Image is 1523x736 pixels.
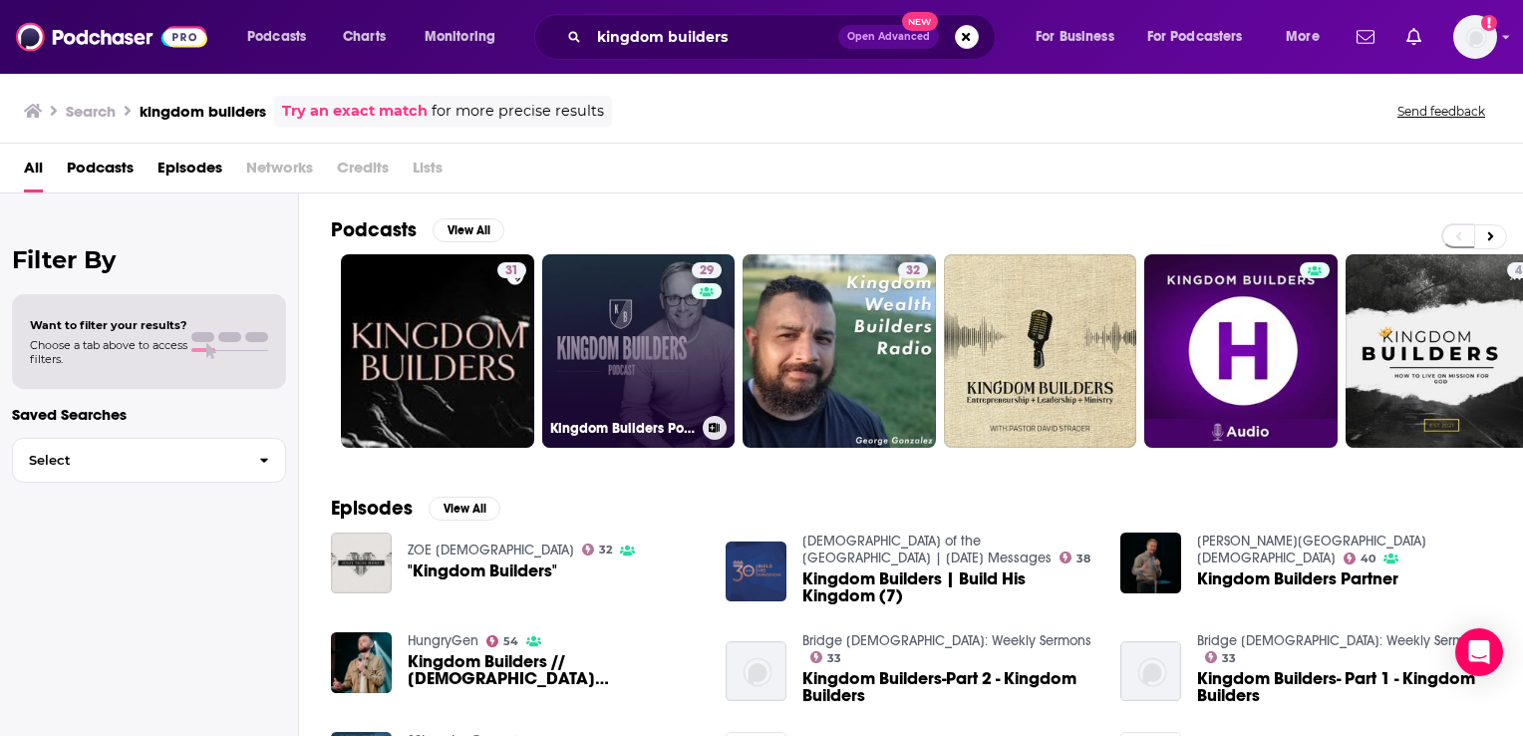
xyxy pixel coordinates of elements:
[1453,15,1497,59] img: User Profile
[582,544,613,555] a: 32
[486,635,519,647] a: 54
[1197,670,1491,704] a: Kingdom Builders- Part 1 - Kingdom Builders
[1391,103,1491,120] button: Send feedback
[802,570,1096,604] a: Kingdom Builders | Build His Kingdom (7)
[140,102,266,121] h3: kingdom builders
[1398,20,1429,54] a: Show notifications dropdown
[1197,570,1398,587] a: Kingdom Builders Partner
[408,653,702,687] span: Kingdom Builders // [DEMOGRAPHIC_DATA] [PERSON_NAME]
[1453,15,1497,59] span: Logged in as BenLaurro
[1060,552,1091,563] a: 38
[408,653,702,687] a: Kingdom Builders // Pastor Vlad
[1205,651,1237,663] a: 33
[331,533,392,593] img: "Kingdom Builders"
[550,420,695,437] h3: Kingdom Builders Podcast with [PERSON_NAME]
[343,23,386,51] span: Charts
[542,254,736,448] a: 29Kingdom Builders Podcast with [PERSON_NAME]
[898,262,928,278] a: 32
[408,562,557,579] a: "Kingdom Builders"
[1197,533,1426,566] a: Emmanuel Christian Center
[902,12,938,31] span: New
[1147,23,1243,51] span: For Podcasters
[331,632,392,693] img: Kingdom Builders // Pastor Vlad
[24,152,43,192] a: All
[157,152,222,192] a: Episodes
[330,21,398,53] a: Charts
[432,100,604,123] span: for more precise results
[1344,552,1376,564] a: 40
[906,261,920,281] span: 32
[1076,554,1090,563] span: 38
[12,245,286,274] h2: Filter By
[505,261,518,281] span: 31
[1120,533,1181,593] img: Kingdom Builders Partner
[433,218,504,242] button: View All
[1455,628,1503,676] div: Open Intercom Messenger
[692,262,722,278] a: 29
[331,217,504,242] a: PodcastsView All
[13,454,243,467] span: Select
[827,654,841,663] span: 33
[1481,15,1497,31] svg: Add a profile image
[1515,261,1522,281] span: 4
[425,23,495,51] span: Monitoring
[802,632,1091,649] a: Bridge Church: Weekly Sermons
[66,102,116,121] h3: Search
[726,641,786,702] a: Kingdom Builders-Part 2 - Kingdom Builders
[30,338,187,366] span: Choose a tab above to access filters.
[802,533,1052,566] a: Christian Bible Church of the Philippines | Sunday Messages
[1349,20,1382,54] a: Show notifications dropdown
[1361,554,1375,563] span: 40
[1022,21,1139,53] button: open menu
[726,542,786,602] img: Kingdom Builders | Build His Kingdom (7)
[233,21,332,53] button: open menu
[589,21,838,53] input: Search podcasts, credits, & more...
[337,152,389,192] span: Credits
[1286,23,1320,51] span: More
[16,18,207,56] img: Podchaser - Follow, Share and Rate Podcasts
[12,438,286,483] button: Select
[553,14,1015,60] div: Search podcasts, credits, & more...
[408,542,574,558] a: ZOE Church
[246,152,313,192] span: Networks
[67,152,134,192] a: Podcasts
[838,25,939,49] button: Open AdvancedNew
[1222,654,1236,663] span: 33
[599,546,612,554] span: 32
[331,217,417,242] h2: Podcasts
[30,318,187,332] span: Want to filter your results?
[1120,641,1181,702] img: Kingdom Builders- Part 1 - Kingdom Builders
[1197,632,1486,649] a: Bridge Church: Weekly Sermons
[810,651,842,663] a: 33
[503,637,518,646] span: 54
[700,261,714,281] span: 29
[743,254,936,448] a: 32
[411,21,521,53] button: open menu
[802,670,1096,704] a: Kingdom Builders-Part 2 - Kingdom Builders
[331,496,500,521] a: EpisodesView All
[1453,15,1497,59] button: Show profile menu
[408,632,478,649] a: HungryGen
[413,152,443,192] span: Lists
[331,496,413,521] h2: Episodes
[1134,21,1272,53] button: open menu
[497,262,526,278] a: 31
[12,405,286,424] p: Saved Searches
[1272,21,1345,53] button: open menu
[341,254,534,448] a: 31
[429,497,500,521] button: View All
